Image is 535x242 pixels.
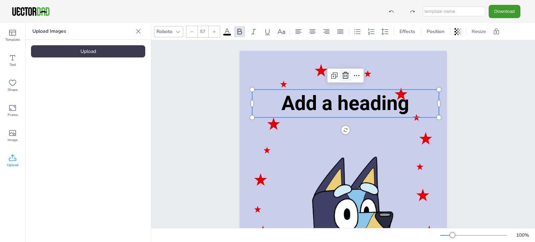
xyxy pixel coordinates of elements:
div: Roboto [155,27,174,36]
span: Template [5,37,20,42]
span: Shape [8,87,17,93]
div: Upload [31,45,145,57]
span: Text [9,62,16,68]
button: Resize [469,26,489,37]
div: 100 % [514,232,531,239]
button: Download [489,5,520,18]
span: Position [425,28,446,35]
span: Frame [8,112,18,118]
span: Add a heading [281,92,409,115]
span: Upload [7,162,18,168]
input: template name [423,7,485,16]
span: Image [8,137,17,143]
p: Upload Images [32,23,133,40]
img: VectorDad-1.png [11,6,51,17]
span: Effects [398,28,417,35]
